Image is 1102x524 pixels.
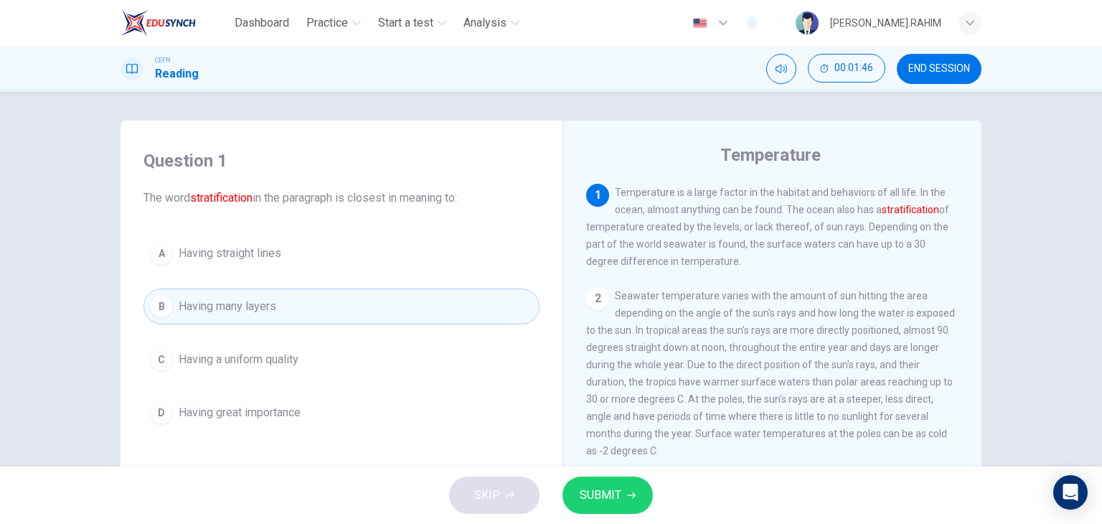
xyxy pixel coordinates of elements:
[150,348,173,371] div: C
[143,342,540,378] button: CHaving a uniform quality
[720,144,821,167] h4: Temperature
[143,190,540,207] span: The word in the paragraph is closest in meaning to:
[796,11,819,34] img: Profile picture
[372,10,452,36] button: Start a test
[150,242,173,265] div: A
[143,395,540,431] button: DHaving great importance
[586,287,609,310] div: 2
[121,9,229,37] a: EduSynch logo
[378,14,433,32] span: Start a test
[155,65,199,83] h1: Reading
[834,62,873,74] span: 00:01:46
[463,14,507,32] span: Analysis
[179,351,298,368] span: Having a uniform quality
[586,187,949,267] span: Temperature is a large factor in the habitat and behaviors of all life. In the ocean, almost anyt...
[580,485,621,505] span: SUBMIT
[179,298,276,315] span: Having many layers
[586,184,609,207] div: 1
[143,289,540,324] button: BHaving many layers
[121,9,196,37] img: EduSynch logo
[808,54,885,84] div: Hide
[458,10,525,36] button: Analysis
[1053,475,1088,510] div: Open Intercom Messenger
[897,54,981,84] button: END SESSION
[150,295,173,318] div: B
[301,10,367,36] button: Practice
[808,54,885,83] button: 00:01:46
[908,63,970,75] span: END SESSION
[155,55,170,65] span: CEFR
[143,235,540,271] button: AHaving straight lines
[179,245,281,262] span: Having straight lines
[586,290,955,457] span: Seawater temperature varies with the amount of sun hitting the area depending on the angle of the...
[766,54,796,84] div: Mute
[150,401,173,424] div: D
[179,404,301,421] span: Having great importance
[229,10,295,36] button: Dashboard
[830,14,941,32] div: [PERSON_NAME].RAHIM
[235,14,289,32] span: Dashboard
[143,149,540,172] h4: Question 1
[882,204,939,215] font: stratification
[190,191,253,205] font: stratification
[691,18,709,29] img: en
[562,477,653,514] button: SUBMIT
[306,14,348,32] span: Practice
